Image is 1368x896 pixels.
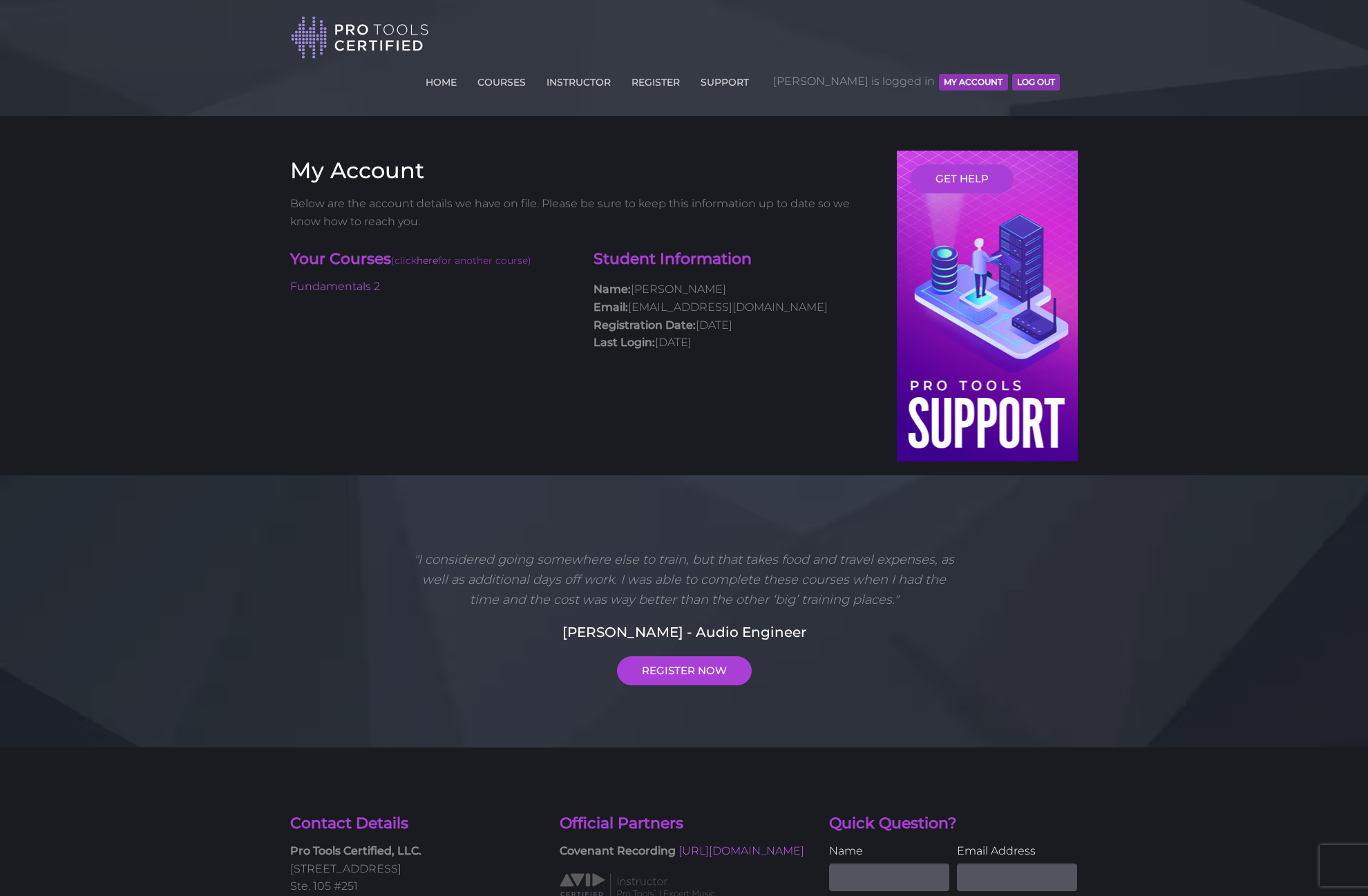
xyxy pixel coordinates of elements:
h5: [PERSON_NAME] - Audio Engineer [290,622,1078,642]
strong: Registration Date: [593,318,696,332]
img: Pro Tools Certified Logo [291,15,429,60]
a: GET HELP [911,164,1014,193]
a: REGISTER NOW [617,656,752,685]
a: SUPPORT [697,68,752,90]
p: [PERSON_NAME] [EMAIL_ADDRESS][DOMAIN_NAME] [DATE] [DATE] [593,280,876,351]
a: Fundamentals 2 [290,280,380,293]
strong: Name: [593,283,631,296]
a: HOME [422,68,460,90]
h4: Quick Question? [829,813,1078,835]
span: [PERSON_NAME] is logged in [773,61,1060,102]
span: (click for another course) [391,254,531,267]
p: "I considered going somewhere else to train, but that takes food and travel expenses, as well as ... [408,550,960,609]
strong: Covenant Recording [560,844,676,857]
label: Email Address [957,842,1077,860]
button: Log Out [1012,74,1060,90]
strong: Last Login: [593,336,655,349]
h4: Contact Details [290,813,539,835]
a: [URL][DOMAIN_NAME] [678,844,804,857]
strong: Pro Tools Certified, LLC. [290,844,421,857]
a: REGISTER [628,68,683,90]
a: here [417,254,438,267]
h4: Student Information [593,249,876,270]
p: Below are the account details we have on file. Please be sure to keep this information up to date... [290,195,876,230]
strong: Email: [593,301,628,314]
h3: My Account [290,158,876,184]
a: COURSES [474,68,529,90]
button: MY ACCOUNT [939,74,1007,90]
h4: Your Courses [290,249,573,271]
h4: Official Partners [560,813,808,835]
a: INSTRUCTOR [543,68,614,90]
label: Name [829,842,949,860]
